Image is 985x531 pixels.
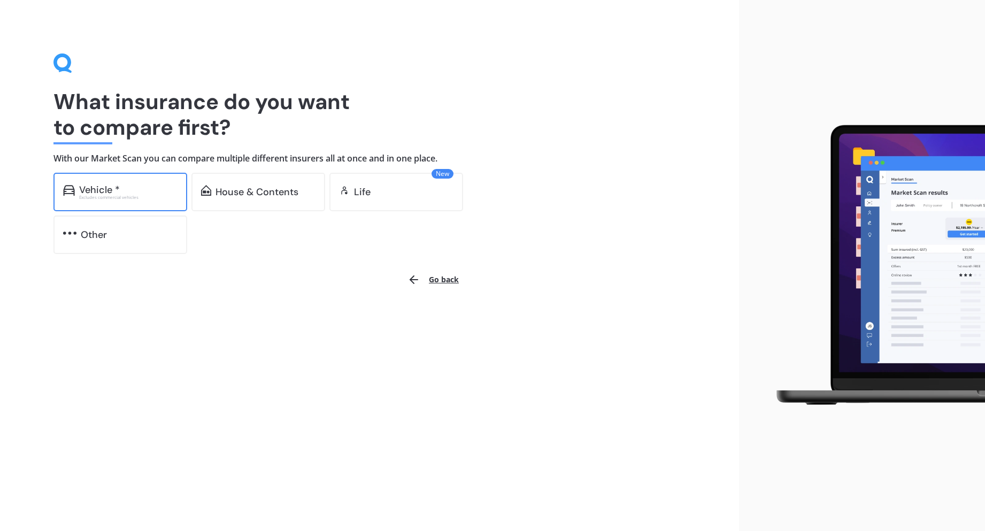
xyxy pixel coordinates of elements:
[432,169,453,179] span: New
[216,187,298,197] div: House & Contents
[79,195,178,199] div: Excludes commercial vehicles
[53,89,686,140] h1: What insurance do you want to compare first?
[63,228,76,238] img: other.81dba5aafe580aa69f38.svg
[79,184,120,195] div: Vehicle *
[53,153,686,164] h4: With our Market Scan you can compare multiple different insurers all at once and in one place.
[339,185,350,196] img: life.f720d6a2d7cdcd3ad642.svg
[63,185,75,196] img: car.f15378c7a67c060ca3f3.svg
[354,187,371,197] div: Life
[201,185,211,196] img: home-and-contents.b802091223b8502ef2dd.svg
[81,229,107,240] div: Other
[761,119,985,413] img: laptop.webp
[401,267,465,293] button: Go back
